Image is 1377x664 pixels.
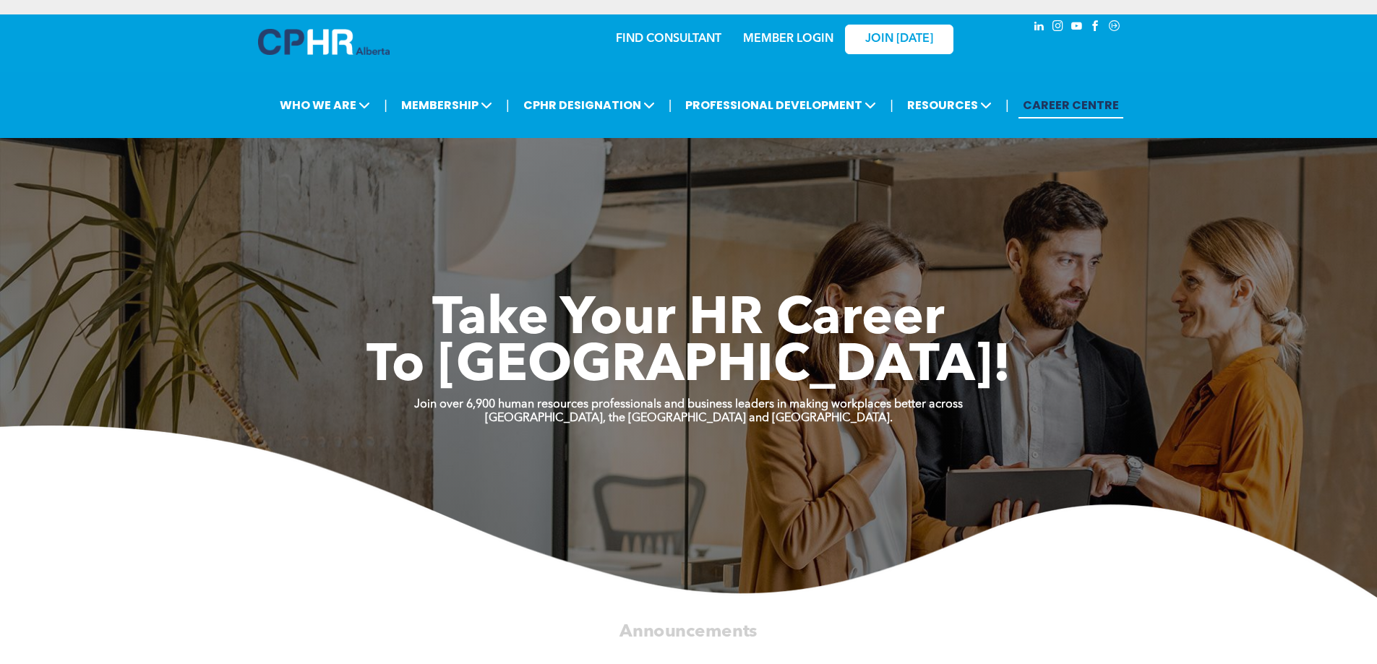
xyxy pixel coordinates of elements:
a: MEMBER LOGIN [743,33,833,45]
span: Take Your HR Career [432,294,945,346]
li: | [506,90,510,120]
li: | [1005,90,1009,120]
span: RESOURCES [903,92,996,118]
span: MEMBERSHIP [397,92,497,118]
a: linkedin [1031,18,1047,38]
span: WHO WE ARE [275,92,374,118]
span: Announcements [619,623,758,640]
li: | [384,90,387,120]
img: A blue and white logo for cp alberta [258,29,390,55]
span: JOIN [DATE] [865,33,933,46]
strong: [GEOGRAPHIC_DATA], the [GEOGRAPHIC_DATA] and [GEOGRAPHIC_DATA]. [485,413,893,424]
a: instagram [1050,18,1066,38]
a: JOIN [DATE] [845,25,953,54]
li: | [890,90,893,120]
span: CPHR DESIGNATION [519,92,659,118]
span: To [GEOGRAPHIC_DATA]! [366,341,1011,393]
li: | [669,90,672,120]
a: facebook [1088,18,1104,38]
strong: Join over 6,900 human resources professionals and business leaders in making workplaces better ac... [414,399,963,410]
a: FIND CONSULTANT [616,33,721,45]
a: Social network [1107,18,1123,38]
a: CAREER CENTRE [1018,92,1123,118]
span: PROFESSIONAL DEVELOPMENT [681,92,880,118]
a: youtube [1069,18,1085,38]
